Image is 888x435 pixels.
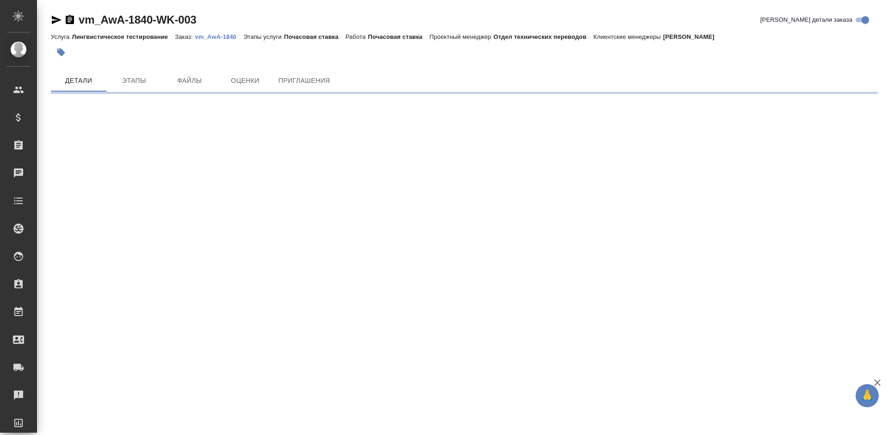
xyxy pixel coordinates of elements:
button: Скопировать ссылку для ЯМессенджера [51,14,62,25]
p: Почасовая ставка [284,33,345,40]
p: Услуга [51,33,72,40]
p: Лингвистическое тестирование [72,33,175,40]
span: Оценки [223,75,267,87]
p: Этапы услуги [243,33,284,40]
span: [PERSON_NAME] детали заказа [760,15,852,25]
p: Отдел технических переводов [493,33,593,40]
button: Скопировать ссылку [64,14,75,25]
p: vm_AwA-1840 [195,33,243,40]
p: Почасовая ставка [368,33,430,40]
p: Заказ: [175,33,195,40]
a: vm_AwA-1840 [195,32,243,40]
p: Работа [345,33,368,40]
button: 🙏 [856,384,879,407]
span: Файлы [167,75,212,87]
span: Детали [56,75,101,87]
p: Клиентские менеджеры [593,33,663,40]
span: Приглашения [278,75,330,87]
span: Этапы [112,75,156,87]
p: [PERSON_NAME] [663,33,721,40]
p: Проектный менеджер [429,33,493,40]
button: Добавить тэг [51,42,71,62]
a: vm_AwA-1840-WK-003 [79,13,197,26]
span: 🙏 [859,386,875,405]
